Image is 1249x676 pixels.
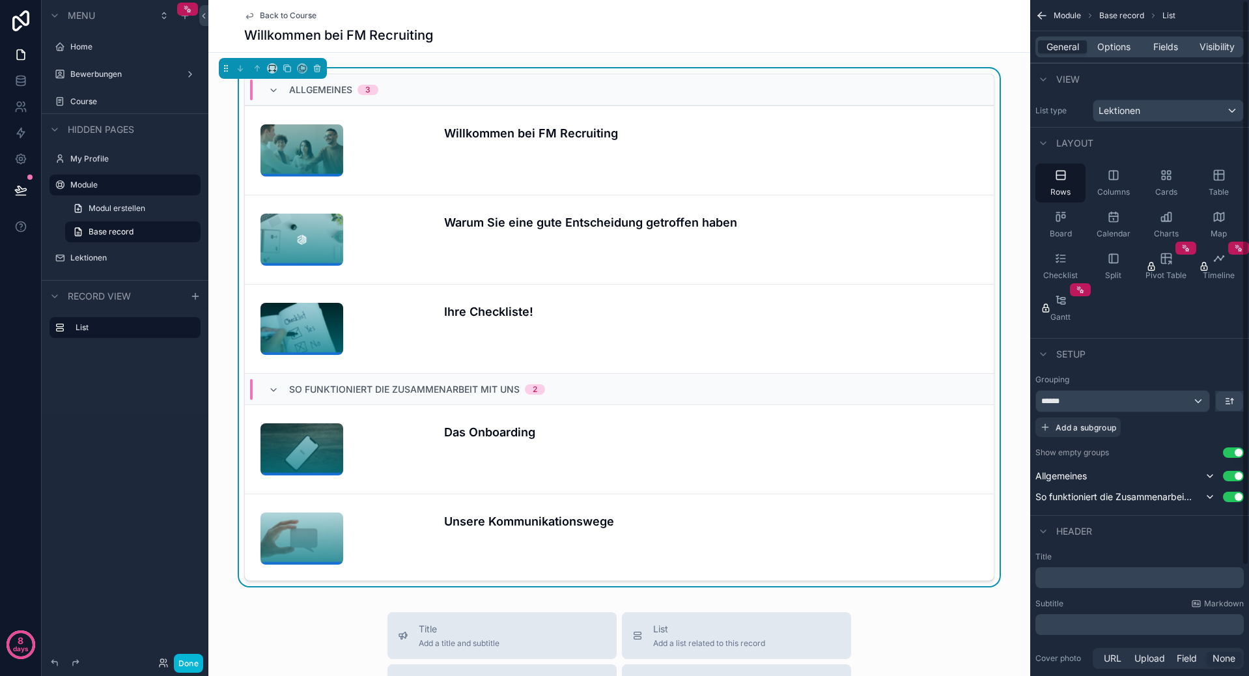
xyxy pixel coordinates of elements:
a: courseVersion_cmcd18j9l0pe1hrefecvs9ndh_TGVzc29uOmNscTlnbXBobzNvOHplYTAxNmJ6cmx0MW8=_100.pngDas O... [245,404,994,494]
button: Split [1088,247,1138,286]
button: Pivot Table [1141,247,1191,286]
h4: Willkommen bei FM Recruiting [444,124,979,142]
button: Lektionen [1093,100,1244,122]
span: Allgemeines [1035,470,1087,483]
span: Add a subgroup [1056,423,1116,432]
button: Columns [1088,163,1138,203]
img: courseVersion_cmcd18j9l0pe1hrefecvs9ndh_TGVzc29uOmNscThoMms5ZjNuOXRhbTAxZG1sbTl3ajQ=_100.png [260,214,343,266]
span: Board [1050,229,1072,239]
label: Lektionen [70,253,198,263]
p: 8 [18,634,23,647]
label: Home [70,42,198,52]
label: List [76,322,190,333]
span: Record view [68,290,131,303]
button: Done [174,654,203,673]
span: So funktioniert die Zusammenarbeit mit uns [1035,490,1192,503]
span: Add a list related to this record [653,638,765,649]
h4: Unsere Kommunikationswege [444,513,979,530]
button: Calendar [1088,205,1138,244]
button: Gantt [1035,289,1086,328]
h4: Warum Sie eine gute Entscheidung getroffen haben [444,214,979,231]
span: Upload [1134,652,1165,665]
span: Add a title and subtitle [419,638,499,649]
label: Show empty groups [1035,447,1109,458]
span: None [1213,652,1235,665]
span: Options [1097,40,1130,53]
a: Base record [65,221,201,242]
img: courseVersion_cmcd18j9l0pe1hrefecvs9ndh_TGVzc29uOmNscThoMjFkMDF2YzFlejAxejIxZnhzaXI=_100.png [260,124,343,176]
button: Timeline [1194,247,1244,286]
button: Rows [1035,163,1086,203]
button: Cards [1141,163,1191,203]
a: Markdown [1191,599,1244,609]
div: scrollable content [42,311,208,351]
span: Timeline [1203,270,1235,281]
button: ListAdd a list related to this record [622,612,851,659]
span: Module [1054,10,1081,21]
label: List type [1035,106,1088,116]
button: Map [1194,205,1244,244]
span: Map [1211,229,1227,239]
span: So funktioniert die Zusammenarbeit mit uns [289,383,520,396]
span: Menu [68,9,95,22]
h1: Willkommen bei FM Recruiting [244,26,433,44]
p: days [13,640,29,658]
span: Base record [1099,10,1144,21]
label: Bewerbungen [70,69,180,79]
button: Charts [1141,205,1191,244]
span: Header [1056,525,1092,538]
div: 2 [533,384,537,395]
label: Title [1035,552,1244,562]
button: Add a subgroup [1035,417,1121,437]
span: Base record [89,227,133,237]
img: courseVersion_cmcd18j9l0pe1hrefecvs9ndh_TGVzc29uOmNscTlnbXBobzNvOHplYTAxNmJ6cmx0MW8=_100.png [260,423,343,475]
span: Cards [1155,187,1177,197]
span: Pivot Table [1145,270,1186,281]
span: Field [1177,652,1197,665]
label: Course [70,96,198,107]
span: Table [1209,187,1229,197]
button: Board [1035,205,1086,244]
a: Back to Course [244,10,316,21]
label: Module [70,180,193,190]
a: Modul erstellen [65,198,201,219]
span: Setup [1056,348,1086,361]
span: List [653,623,765,636]
h4: Das Onboarding [444,423,979,441]
span: Title [419,623,499,636]
span: View [1056,73,1080,86]
label: Grouping [1035,374,1069,385]
span: Calendar [1097,229,1130,239]
label: Cover photo [1035,653,1088,664]
span: Markdown [1204,599,1244,609]
span: Layout [1056,137,1093,150]
span: Modul erstellen [89,203,145,214]
span: Split [1105,270,1121,281]
span: List [1162,10,1175,21]
span: General [1046,40,1079,53]
div: scrollable content [1035,567,1244,588]
label: My Profile [70,154,198,164]
div: scrollable content [1035,614,1244,635]
span: Visibility [1200,40,1235,53]
span: Charts [1154,229,1179,239]
span: Columns [1097,187,1130,197]
img: courseVersion_cmcd18j9l0pe1hrefecvs9ndh_TGVzc29uOmNscThoMnFwOTF2ZHRlejAxZ3RoMGtwMWg=_100.png [260,303,343,355]
button: Table [1194,163,1244,203]
span: Rows [1050,187,1071,197]
img: courseVersion_cmcd18j9l0pe1hrefecvs9ndh_TGVzc29uOmNscTlnbXcwNTNvOThlYTAxdzdpZDZ0cWM=_100.png [260,513,343,565]
div: 3 [365,85,371,95]
a: courseVersion_cmcd18j9l0pe1hrefecvs9ndh_TGVzc29uOmNscThoMnFwOTF2ZHRlejAxZ3RoMGtwMWg=_100.pngIhre ... [245,284,994,373]
span: Gantt [1050,312,1071,322]
span: Allgemeines [289,83,352,96]
label: Subtitle [1035,599,1063,609]
span: Lektionen [1099,104,1140,117]
span: Back to Course [260,10,316,21]
a: courseVersion_cmcd18j9l0pe1hrefecvs9ndh_TGVzc29uOmNscThoMjFkMDF2YzFlejAxejIxZnhzaXI=_100.pngWillk... [245,106,994,195]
